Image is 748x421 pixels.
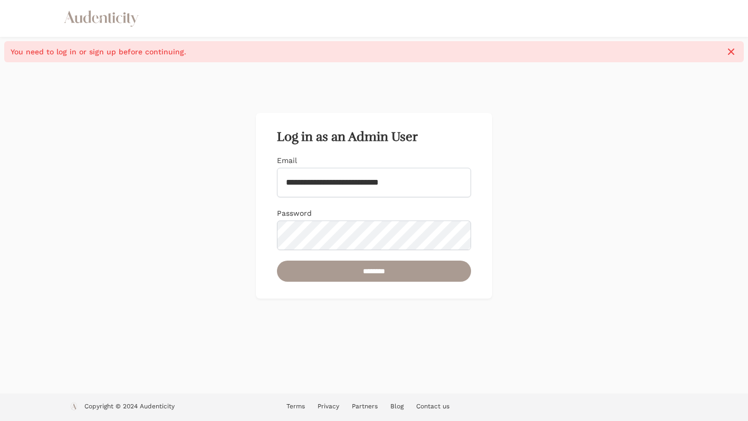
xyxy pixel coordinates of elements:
[277,130,471,145] h2: Log in as an Admin User
[277,209,312,217] label: Password
[277,156,297,165] label: Email
[84,402,175,413] p: Copyright © 2024 Audenticity
[286,403,305,410] a: Terms
[11,46,720,57] span: You need to log in or sign up before continuing.
[318,403,339,410] a: Privacy
[352,403,378,410] a: Partners
[416,403,449,410] a: Contact us
[390,403,404,410] a: Blog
